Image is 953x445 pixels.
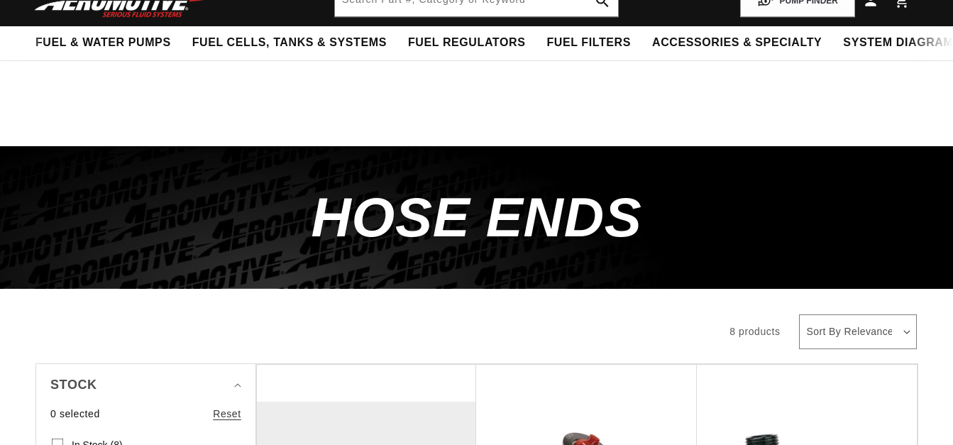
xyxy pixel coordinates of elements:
[50,375,97,395] span: Stock
[652,35,822,50] span: Accessories & Specialty
[729,326,780,337] span: 8 products
[408,35,525,50] span: Fuel Regulators
[312,186,642,248] span: Hose Ends
[50,406,100,422] span: 0 selected
[192,35,387,50] span: Fuel Cells, Tanks & Systems
[213,406,241,422] a: Reset
[25,26,182,60] summary: Fuel & Water Pumps
[35,35,171,50] span: Fuel & Water Pumps
[50,364,241,406] summary: Stock (0 selected)
[182,26,397,60] summary: Fuel Cells, Tanks & Systems
[536,26,641,60] summary: Fuel Filters
[641,26,832,60] summary: Accessories & Specialty
[546,35,631,50] span: Fuel Filters
[397,26,536,60] summary: Fuel Regulators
